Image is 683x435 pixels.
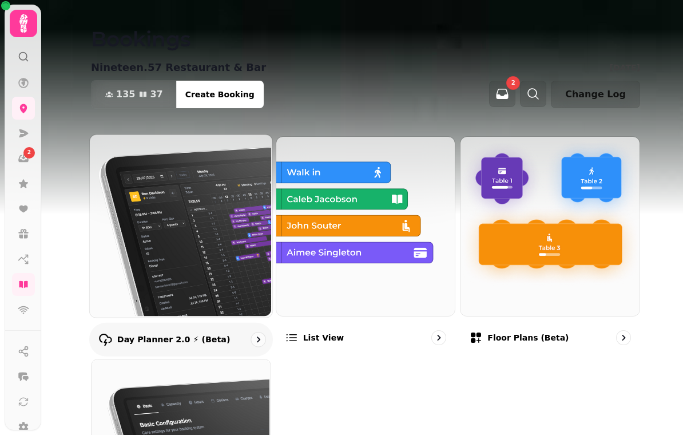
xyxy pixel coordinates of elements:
button: Create Booking [176,81,264,108]
span: Create Booking [185,90,255,98]
a: List viewList view [276,136,456,354]
button: Change Log [551,81,640,108]
p: [DATE] [610,62,640,73]
button: 13537 [92,81,177,108]
p: Floor Plans (beta) [487,332,569,343]
img: Day Planner 2.0 ⚡ (Beta) [89,133,271,316]
a: Day Planner 2.0 ⚡ (Beta)Day Planner 2.0 ⚡ (Beta) [89,134,273,356]
p: List view [303,332,344,343]
svg: go to [618,332,629,343]
span: 37 [150,90,162,99]
p: Nineteen.57 Restaurant & Bar [91,60,266,76]
svg: go to [433,332,444,343]
img: Floor Plans (beta) [459,136,638,315]
span: 2 [27,149,31,157]
a: 2 [12,147,35,170]
span: 2 [511,80,515,86]
span: 135 [116,90,135,99]
img: List view [275,136,454,315]
svg: go to [252,334,264,345]
span: Change Log [565,90,626,99]
p: Day Planner 2.0 ⚡ (Beta) [117,334,231,345]
a: Floor Plans (beta)Floor Plans (beta) [460,136,640,354]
